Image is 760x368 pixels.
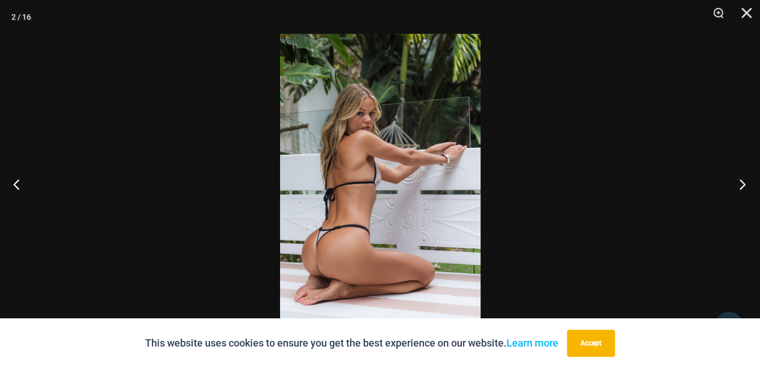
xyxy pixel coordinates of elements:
[506,337,558,349] a: Learn more
[11,8,31,25] div: 2 / 16
[280,34,481,334] img: Trade Winds IvoryInk 317 Top 469 Thong 11
[145,335,558,352] p: This website uses cookies to ensure you get the best experience on our website.
[718,156,760,212] button: Next
[567,330,615,357] button: Accept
